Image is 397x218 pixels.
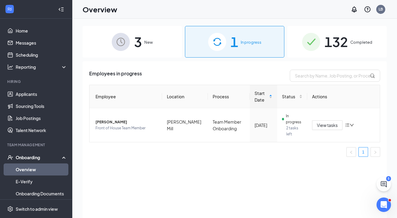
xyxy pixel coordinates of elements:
svg: QuestionInfo [364,6,371,13]
a: Overview [16,163,67,175]
div: Hiring [7,79,66,84]
a: Sourcing Tools [16,100,67,112]
th: Location [162,85,208,108]
a: Job Postings [16,112,67,124]
th: Actions [307,85,380,108]
span: View tasks [317,122,338,128]
span: In progress [286,113,302,125]
th: Employee [89,85,162,108]
span: 3 [134,31,142,52]
a: Messages [16,37,67,49]
button: left [346,147,356,157]
svg: Analysis [7,64,13,70]
div: Team Management [7,142,66,147]
span: left [349,150,353,154]
td: Team Member Onboarding [208,108,250,142]
a: Home [16,25,67,37]
span: down [350,123,354,127]
a: Onboarding Documents [16,188,67,200]
div: Reporting [16,64,67,70]
span: right [374,150,377,154]
td: [PERSON_NAME] Mill [162,108,208,142]
div: Onboarding [16,154,62,160]
li: Previous Page [346,147,356,157]
span: 2 tasks left [286,125,302,137]
iframe: Intercom live chat [377,197,391,212]
svg: ChatActive [380,181,387,188]
a: Scheduling [16,49,67,61]
svg: Settings [7,206,13,212]
a: Talent Network [16,124,67,136]
button: View tasks [312,120,342,130]
li: Next Page [370,147,380,157]
a: E-Verify [16,175,67,188]
a: Applicants [16,88,67,100]
span: bars [345,123,350,128]
span: In progress [241,39,261,45]
span: Employees in progress [89,70,142,82]
span: [PERSON_NAME] [95,119,157,125]
span: Start Date [255,90,268,103]
button: right [370,147,380,157]
a: 1 [359,147,368,156]
h1: Overview [83,4,117,14]
svg: WorkstreamLogo [7,6,13,12]
svg: Collapse [58,6,64,12]
span: Front of House Team Member [95,125,157,131]
div: [DATE] [255,122,272,128]
svg: UserCheck [7,154,13,160]
th: Status [277,85,307,108]
input: Search by Name, Job Posting, or Process [290,70,380,82]
span: 132 [324,31,348,52]
li: 1 [358,147,368,157]
th: Process [208,85,250,108]
button: ChatActive [377,177,391,191]
span: Completed [350,39,372,45]
span: New [144,39,153,45]
div: Switch to admin view [16,206,58,212]
div: LB [379,7,383,12]
svg: Notifications [351,6,358,13]
div: 5 [386,176,391,181]
span: Status [282,93,298,100]
span: 1 [230,31,238,52]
